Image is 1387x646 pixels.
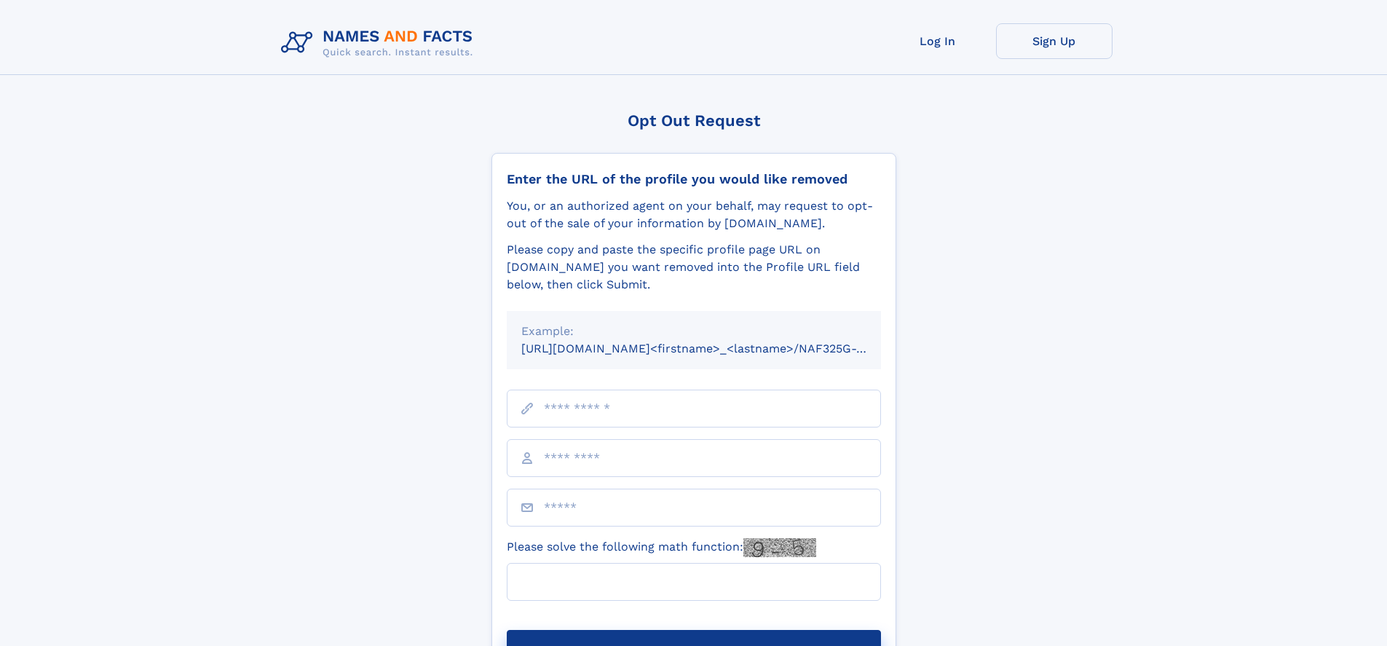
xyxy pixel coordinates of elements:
[275,23,485,63] img: Logo Names and Facts
[507,171,881,187] div: Enter the URL of the profile you would like removed
[507,241,881,294] div: Please copy and paste the specific profile page URL on [DOMAIN_NAME] you want removed into the Pr...
[491,111,896,130] div: Opt Out Request
[507,197,881,232] div: You, or an authorized agent on your behalf, may request to opt-out of the sale of your informatio...
[507,538,816,557] label: Please solve the following math function:
[996,23,1113,59] a: Sign Up
[521,323,866,340] div: Example:
[880,23,996,59] a: Log In
[521,342,909,355] small: [URL][DOMAIN_NAME]<firstname>_<lastname>/NAF325G-xxxxxxxx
